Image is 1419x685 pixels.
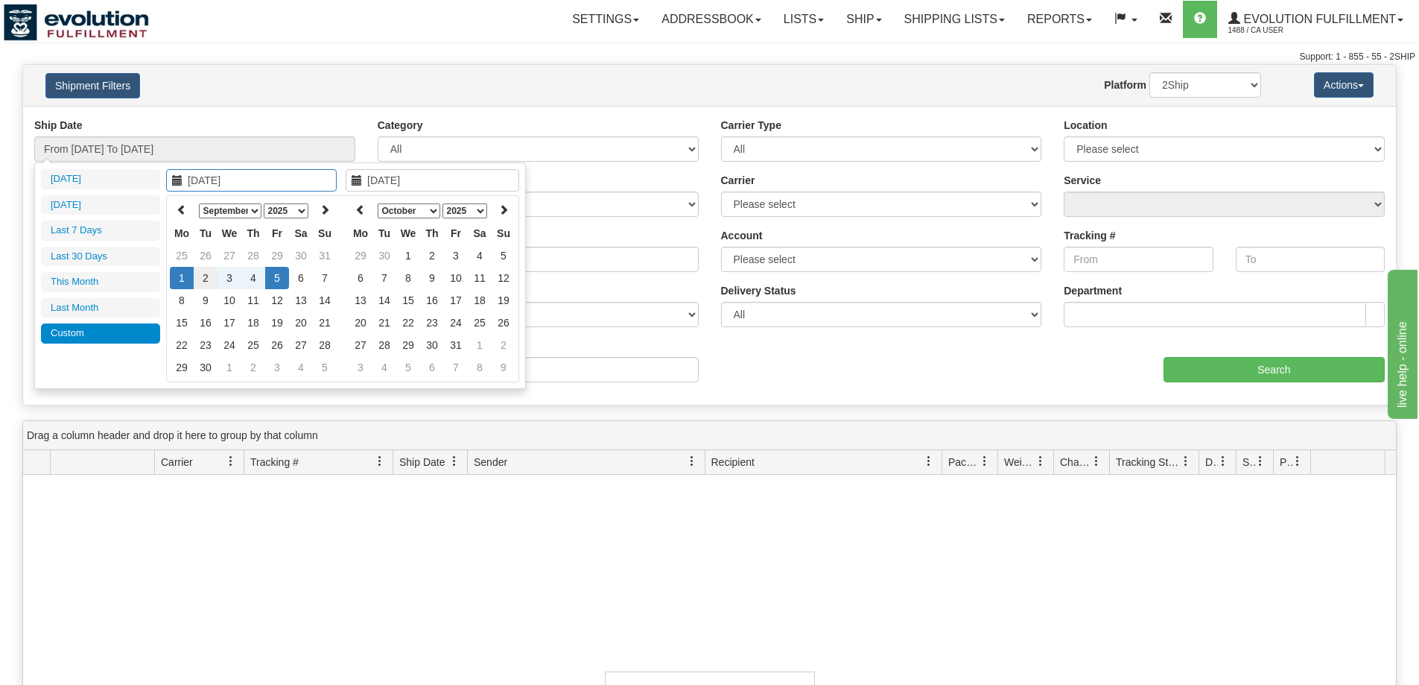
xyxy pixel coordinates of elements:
[916,449,942,474] a: Recipient filter column settings
[218,312,241,334] td: 17
[835,1,892,38] a: Ship
[1242,455,1255,470] span: Shipment Issues
[170,222,194,244] th: Mo
[23,421,1396,450] div: grid grouping header
[420,267,444,289] td: 9
[170,356,194,379] td: 29
[1016,1,1103,38] a: Reports
[170,289,194,312] td: 8
[1064,283,1122,298] label: Department
[1280,455,1292,470] span: Pickup Status
[1064,118,1107,133] label: Location
[289,312,313,334] td: 20
[313,289,337,312] td: 14
[265,356,289,379] td: 3
[313,244,337,267] td: 31
[444,334,468,356] td: 31
[468,334,492,356] td: 1
[1064,228,1115,243] label: Tracking #
[241,334,265,356] td: 25
[161,455,193,470] span: Carrier
[492,312,515,334] td: 26
[289,267,313,289] td: 6
[289,356,313,379] td: 4
[218,267,241,289] td: 3
[349,334,372,356] td: 27
[313,334,337,356] td: 28
[1064,247,1213,272] input: From
[265,289,289,312] td: 12
[396,222,420,244] th: We
[372,244,396,267] td: 30
[1064,173,1101,188] label: Service
[1240,13,1396,25] span: Evolution Fulfillment
[711,455,755,470] span: Recipient
[972,449,997,474] a: Packages filter column settings
[396,356,420,379] td: 5
[34,118,83,133] label: Ship Date
[1248,449,1273,474] a: Shipment Issues filter column settings
[349,312,372,334] td: 20
[241,356,265,379] td: 2
[241,267,265,289] td: 4
[289,244,313,267] td: 30
[41,169,160,189] li: [DATE]
[372,267,396,289] td: 7
[442,449,467,474] a: Ship Date filter column settings
[265,267,289,289] td: 5
[468,267,492,289] td: 11
[1236,247,1385,272] input: To
[218,222,241,244] th: We
[721,173,755,188] label: Carrier
[265,244,289,267] td: 29
[561,1,650,38] a: Settings
[1173,449,1199,474] a: Tracking Status filter column settings
[218,449,244,474] a: Carrier filter column settings
[1217,1,1415,38] a: Evolution Fulfillment 1488 / CA User
[399,455,445,470] span: Ship Date
[372,334,396,356] td: 28
[218,244,241,267] td: 27
[349,244,372,267] td: 29
[194,267,218,289] td: 2
[721,228,763,243] label: Account
[241,312,265,334] td: 18
[349,222,372,244] th: Mo
[1210,449,1236,474] a: Delivery Status filter column settings
[250,455,299,470] span: Tracking #
[1060,455,1091,470] span: Charge
[396,312,420,334] td: 22
[4,51,1415,63] div: Support: 1 - 855 - 55 - 2SHIP
[41,247,160,267] li: Last 30 Days
[41,323,160,344] li: Custom
[492,334,515,356] td: 2
[241,289,265,312] td: 11
[194,222,218,244] th: Tu
[492,222,515,244] th: Su
[4,4,149,41] img: logo1488.jpg
[396,334,420,356] td: 29
[948,455,980,470] span: Packages
[1164,357,1385,382] input: Search
[218,356,241,379] td: 1
[265,334,289,356] td: 26
[444,244,468,267] td: 3
[444,356,468,379] td: 7
[194,356,218,379] td: 30
[721,283,796,298] label: Delivery Status
[349,289,372,312] td: 13
[396,289,420,312] td: 15
[650,1,772,38] a: Addressbook
[492,289,515,312] td: 19
[444,267,468,289] td: 10
[372,356,396,379] td: 4
[41,195,160,215] li: [DATE]
[420,312,444,334] td: 23
[1028,449,1053,474] a: Weight filter column settings
[313,356,337,379] td: 5
[41,298,160,318] li: Last Month
[444,312,468,334] td: 24
[313,312,337,334] td: 21
[194,312,218,334] td: 16
[468,222,492,244] th: Sa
